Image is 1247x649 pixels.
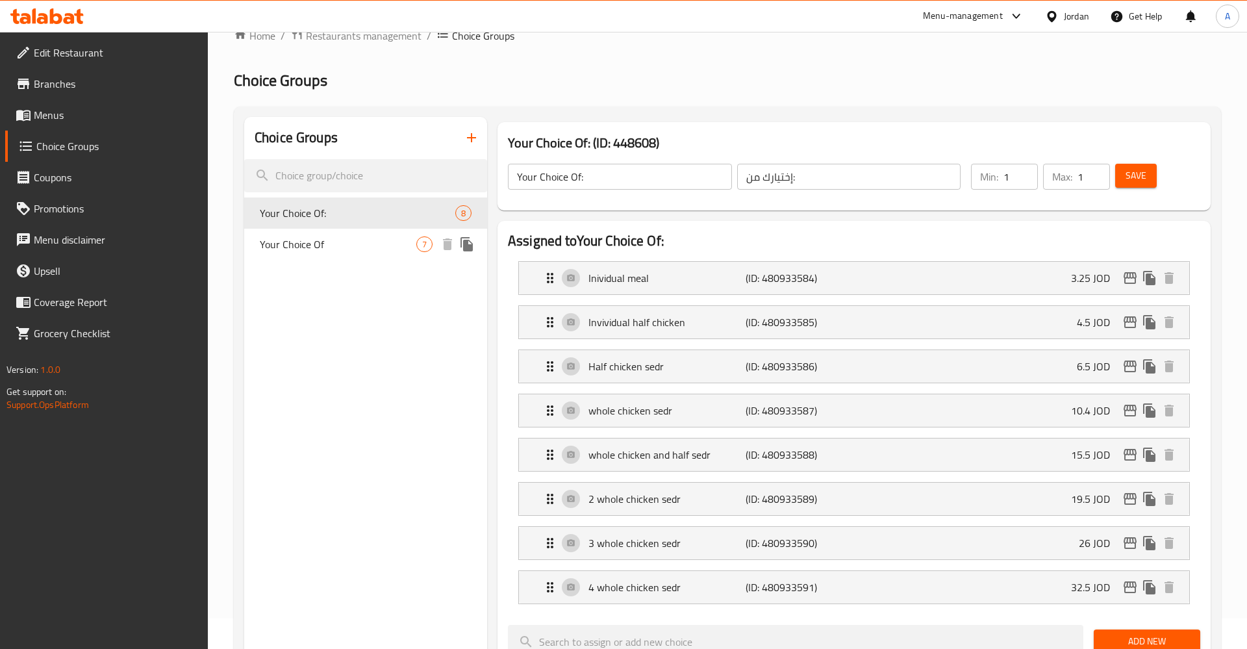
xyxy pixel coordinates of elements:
[1071,491,1120,507] p: 19.5 JOD
[746,359,850,374] p: (ID: 480933586)
[1225,9,1230,23] span: A
[417,238,432,251] span: 7
[5,318,208,349] a: Grocery Checklist
[1140,445,1159,464] button: duplicate
[746,314,850,330] p: (ID: 480933585)
[746,403,850,418] p: (ID: 480933587)
[1120,268,1140,288] button: edit
[1140,268,1159,288] button: duplicate
[5,37,208,68] a: Edit Restaurant
[34,294,198,310] span: Coverage Report
[1052,169,1072,185] p: Max:
[456,207,471,220] span: 8
[1120,578,1140,597] button: edit
[5,286,208,318] a: Coverage Report
[588,447,746,463] p: whole chicken and half sedr
[519,483,1189,515] div: Expand
[1159,533,1179,553] button: delete
[1126,168,1146,184] span: Save
[34,263,198,279] span: Upsell
[588,403,746,418] p: whole chicken sedr
[1140,357,1159,376] button: duplicate
[588,359,746,374] p: Half chicken sedr
[746,270,850,286] p: (ID: 480933584)
[244,159,487,192] input: search
[306,28,422,44] span: Restaurants management
[1071,447,1120,463] p: 15.5 JOD
[1120,401,1140,420] button: edit
[1159,401,1179,420] button: delete
[34,45,198,60] span: Edit Restaurant
[1115,164,1157,188] button: Save
[746,447,850,463] p: (ID: 480933588)
[923,8,1003,24] div: Menu-management
[1159,268,1179,288] button: delete
[6,396,89,413] a: Support.OpsPlatform
[5,99,208,131] a: Menus
[519,262,1189,294] div: Expand
[244,229,487,260] div: Your Choice Of7deleteduplicate
[34,325,198,341] span: Grocery Checklist
[5,255,208,286] a: Upsell
[5,131,208,162] a: Choice Groups
[1120,445,1140,464] button: edit
[508,521,1200,565] li: Expand
[508,565,1200,609] li: Expand
[1077,359,1120,374] p: 6.5 JOD
[519,306,1189,338] div: Expand
[519,571,1189,604] div: Expand
[40,361,60,378] span: 1.0.0
[1140,489,1159,509] button: duplicate
[508,256,1200,300] li: Expand
[1140,578,1159,597] button: duplicate
[588,579,746,595] p: 4 whole chicken sedr
[1159,445,1179,464] button: delete
[36,138,198,154] span: Choice Groups
[1159,357,1179,376] button: delete
[452,28,514,44] span: Choice Groups
[6,383,66,400] span: Get support on:
[508,300,1200,344] li: Expand
[5,162,208,193] a: Coupons
[1159,578,1179,597] button: delete
[980,169,998,185] p: Min:
[1120,312,1140,332] button: edit
[34,170,198,185] span: Coupons
[1120,357,1140,376] button: edit
[1064,9,1089,23] div: Jordan
[746,579,850,595] p: (ID: 480933591)
[508,477,1200,521] li: Expand
[508,133,1200,153] h3: Your Choice Of: (ID: 448608)
[519,439,1189,471] div: Expand
[508,433,1200,477] li: Expand
[1071,270,1120,286] p: 3.25 JOD
[34,232,198,248] span: Menu disclaimer
[588,535,746,551] p: 3 whole chicken sedr
[34,201,198,216] span: Promotions
[588,270,746,286] p: Inividual meal
[234,66,327,95] span: Choice Groups
[290,27,422,44] a: Restaurants management
[588,314,746,330] p: Invividual half chicken
[281,28,285,44] li: /
[1077,314,1120,330] p: 4.5 JOD
[519,527,1189,559] div: Expand
[1159,312,1179,332] button: delete
[255,128,338,147] h2: Choice Groups
[1120,489,1140,509] button: edit
[5,193,208,224] a: Promotions
[1140,312,1159,332] button: duplicate
[1079,535,1120,551] p: 26 JOD
[1120,533,1140,553] button: edit
[234,27,1221,44] nav: breadcrumb
[260,205,455,221] span: Your Choice Of:
[244,197,487,229] div: Your Choice Of:8
[438,235,457,254] button: delete
[1140,401,1159,420] button: duplicate
[1159,489,1179,509] button: delete
[1140,533,1159,553] button: duplicate
[588,491,746,507] p: 2 whole chicken sedr
[34,76,198,92] span: Branches
[234,28,275,44] a: Home
[5,68,208,99] a: Branches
